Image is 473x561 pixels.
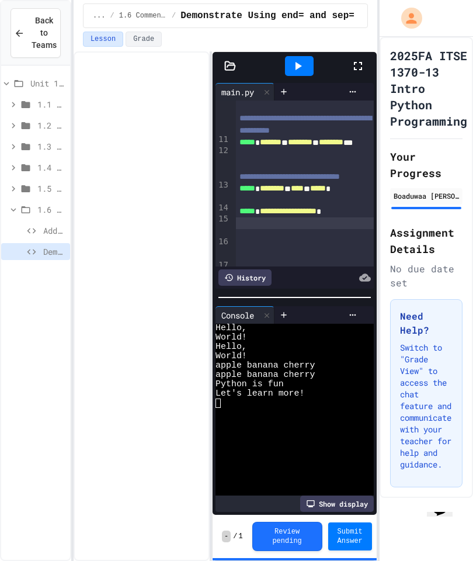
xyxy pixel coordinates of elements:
span: Add Comments! [43,224,65,237]
span: Submit Answer [338,527,363,546]
span: 1.2 Variables and Types [37,119,65,131]
span: 1 [238,532,242,541]
span: / [110,11,114,20]
span: World! [215,352,247,361]
button: Back to Teams [11,8,61,58]
span: 1.3 User Input [37,140,65,153]
span: Unit 1: Basic Python and Console Interaction [30,77,65,89]
div: Console [215,309,260,321]
span: apple banana cherry [215,370,315,380]
button: Lesson [83,32,123,47]
div: Show display [300,496,374,512]
span: apple banana cherry [215,361,315,370]
button: Review pending [252,522,322,551]
div: 10 [215,88,230,134]
span: 1.5 String Operator [37,182,65,195]
div: main.py [215,86,260,98]
span: Back to Teams [32,15,57,51]
span: World! [215,333,247,342]
button: Grade [126,32,162,47]
div: Console [215,306,274,324]
div: 14 [215,202,230,213]
span: / [172,11,176,20]
div: History [218,269,272,286]
div: 17 [215,259,230,271]
span: 1.6 Comments and end= & sep= [37,203,65,216]
h3: Need Help? [400,309,453,337]
span: Hello, [215,342,247,352]
div: Boaduwaa [PERSON_NAME] [394,191,459,201]
h2: Assignment Details [390,224,462,257]
button: Submit Answer [328,522,372,550]
span: Hello, [215,324,247,333]
div: 13 [215,179,230,202]
p: Switch to "Grade View" to access the chat feature and communicate with your teacher for help and ... [400,342,453,470]
span: Demonstrate Using end= and sep= [180,9,354,23]
div: main.py [215,83,274,101]
h1: 2025FA ITSE 1370-13 Intro Python Programming [390,47,467,129]
div: No due date set [390,262,462,290]
div: 15 [215,213,230,236]
span: - [222,531,231,542]
div: My Account [389,5,425,32]
iframe: chat widget [422,512,461,549]
span: 1.1 Printing in Python [37,98,65,110]
div: 11 [215,134,230,145]
span: Let's learn more! [215,389,305,399]
span: 1.6 Comments and end= & sep= [119,11,167,20]
div: 16 [215,236,230,259]
span: 1.4 Mathematical Operators [37,161,65,174]
h2: Your Progress [390,148,462,181]
span: Python is fun [215,380,284,389]
span: Demonstrate Using end= and sep= [43,245,65,258]
span: / [233,532,237,541]
span: ... [93,11,106,20]
div: 12 [215,145,230,179]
